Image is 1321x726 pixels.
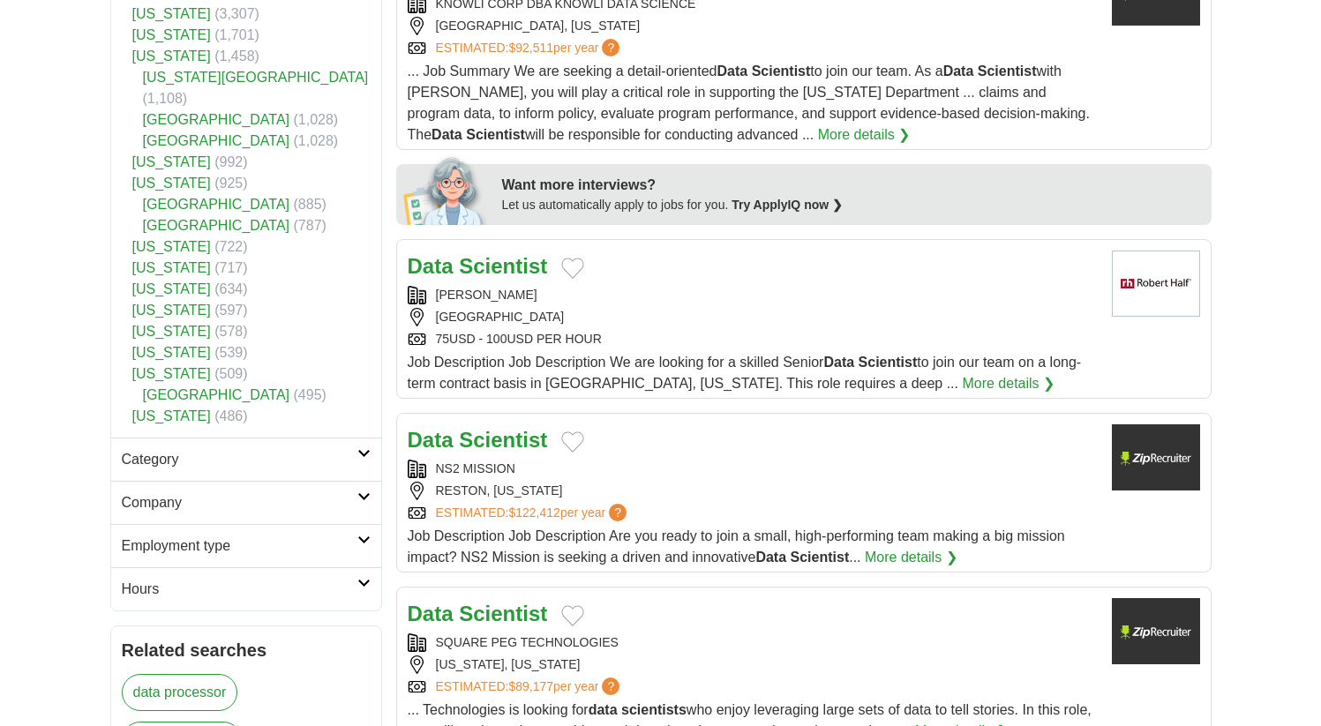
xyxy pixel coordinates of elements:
a: data processor [122,674,238,711]
span: (539) [214,345,247,360]
a: [GEOGRAPHIC_DATA] [143,133,290,148]
a: Company [111,481,381,524]
span: $92,511 [508,41,553,55]
h2: Related searches [122,637,371,663]
div: RESTON, [US_STATE] [408,482,1098,500]
strong: scientists [621,702,687,717]
a: [US_STATE] [132,345,211,360]
span: (3,307) [214,6,259,21]
span: (495) [294,387,326,402]
strong: Scientist [466,127,525,142]
a: [US_STATE] [132,303,211,318]
div: [US_STATE], [US_STATE] [408,655,1098,674]
span: (1,701) [214,27,259,42]
a: [US_STATE] [132,281,211,296]
span: (1,108) [143,91,188,106]
div: [GEOGRAPHIC_DATA], [US_STATE] [408,17,1098,35]
a: [US_STATE] [132,6,211,21]
span: ? [609,504,627,521]
a: Hours [111,567,381,610]
a: [US_STATE][GEOGRAPHIC_DATA] [143,70,369,85]
a: Employment type [111,524,381,567]
strong: Scientist [459,428,547,452]
strong: Data [943,64,974,79]
span: (578) [214,324,247,339]
div: Let us automatically apply to jobs for you. [502,196,1201,214]
strong: Scientist [459,602,547,625]
strong: Data [823,355,854,370]
a: [US_STATE] [132,366,211,381]
a: Category [111,438,381,481]
span: $122,412 [508,505,559,520]
a: Data Scientist [408,602,548,625]
strong: Data [755,550,786,565]
span: Job Description Job Description Are you ready to join a small, high-performing team making a big ... [408,528,1065,565]
span: ? [602,677,619,695]
span: (1,028) [294,133,339,148]
a: [GEOGRAPHIC_DATA] [143,197,290,212]
strong: Scientist [459,254,547,278]
strong: Scientist [859,355,918,370]
span: (717) [214,260,247,275]
h2: Employment type [122,535,357,557]
span: (925) [214,176,247,191]
h2: Category [122,449,357,470]
span: (509) [214,366,247,381]
span: (634) [214,281,247,296]
span: Job Description Job Description We are looking for a skilled Senior to join our team on a long-te... [408,355,1082,391]
a: More details ❯ [962,373,1055,394]
span: ? [602,39,619,56]
button: Add to favorite jobs [561,258,584,279]
a: [GEOGRAPHIC_DATA] [143,218,290,233]
a: [GEOGRAPHIC_DATA] [143,112,290,127]
a: [US_STATE] [132,49,211,64]
span: (486) [214,408,247,423]
span: (1,458) [214,49,259,64]
span: (1,028) [294,112,339,127]
span: (722) [214,239,247,254]
strong: Scientist [791,550,850,565]
strong: Data [432,127,462,142]
div: Want more interviews? [502,175,1201,196]
strong: data [589,702,618,717]
a: Try ApplyIQ now ❯ [732,198,843,212]
div: [GEOGRAPHIC_DATA] [408,308,1098,326]
span: (597) [214,303,247,318]
span: (992) [214,154,247,169]
strong: Data [717,64,747,79]
a: [US_STATE] [132,27,211,42]
img: Robert Half logo [1112,251,1200,317]
h2: Hours [122,579,357,600]
a: Data Scientist [408,254,548,278]
div: 75USD - 100USD PER HOUR [408,330,1098,348]
div: SQUARE PEG TECHNOLOGIES [408,633,1098,652]
a: Data Scientist [408,428,548,452]
strong: Scientist [752,64,811,79]
a: [US_STATE] [132,260,211,275]
img: Company logo [1112,598,1200,664]
span: (787) [294,218,326,233]
img: apply-iq-scientist.png [403,154,489,225]
a: [PERSON_NAME] [436,288,537,302]
a: [US_STATE] [132,176,211,191]
strong: Data [408,602,454,625]
h2: Company [122,492,357,513]
a: ESTIMATED:$92,511per year? [436,39,624,57]
strong: Data [408,254,454,278]
strong: Scientist [978,64,1037,79]
button: Add to favorite jobs [561,605,584,626]
a: [GEOGRAPHIC_DATA] [143,387,290,402]
a: [US_STATE] [132,408,211,423]
span: $89,177 [508,679,553,693]
a: [US_STATE] [132,239,211,254]
a: [US_STATE] [132,154,211,169]
div: NS2 MISSION [408,460,1098,478]
strong: Data [408,428,454,452]
a: ESTIMATED:$89,177per year? [436,677,624,696]
a: More details ❯ [818,124,911,146]
a: More details ❯ [865,547,957,568]
span: ... Job Summary We are seeking a detail-oriented to join our team. As a with [PERSON_NAME], you w... [408,64,1090,142]
span: (885) [294,197,326,212]
a: ESTIMATED:$122,412per year? [436,504,631,522]
img: Company logo [1112,424,1200,490]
